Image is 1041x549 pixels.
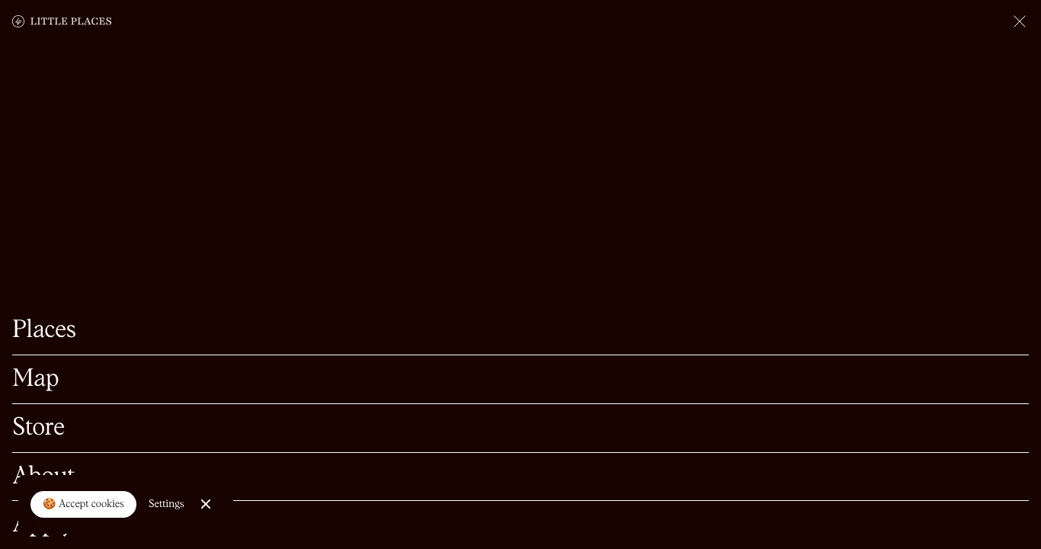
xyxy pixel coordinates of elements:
[149,499,184,509] div: Settings
[12,368,1029,391] a: Map
[12,465,1029,489] a: About
[12,416,1029,440] a: Store
[43,497,124,512] div: 🍪 Accept cookies
[12,513,1029,537] a: Apply
[12,319,1029,342] a: Places
[191,489,221,519] a: Close Cookie Popup
[149,487,184,522] a: Settings
[30,491,136,518] a: 🍪 Accept cookies
[205,504,206,505] div: Close Cookie Popup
